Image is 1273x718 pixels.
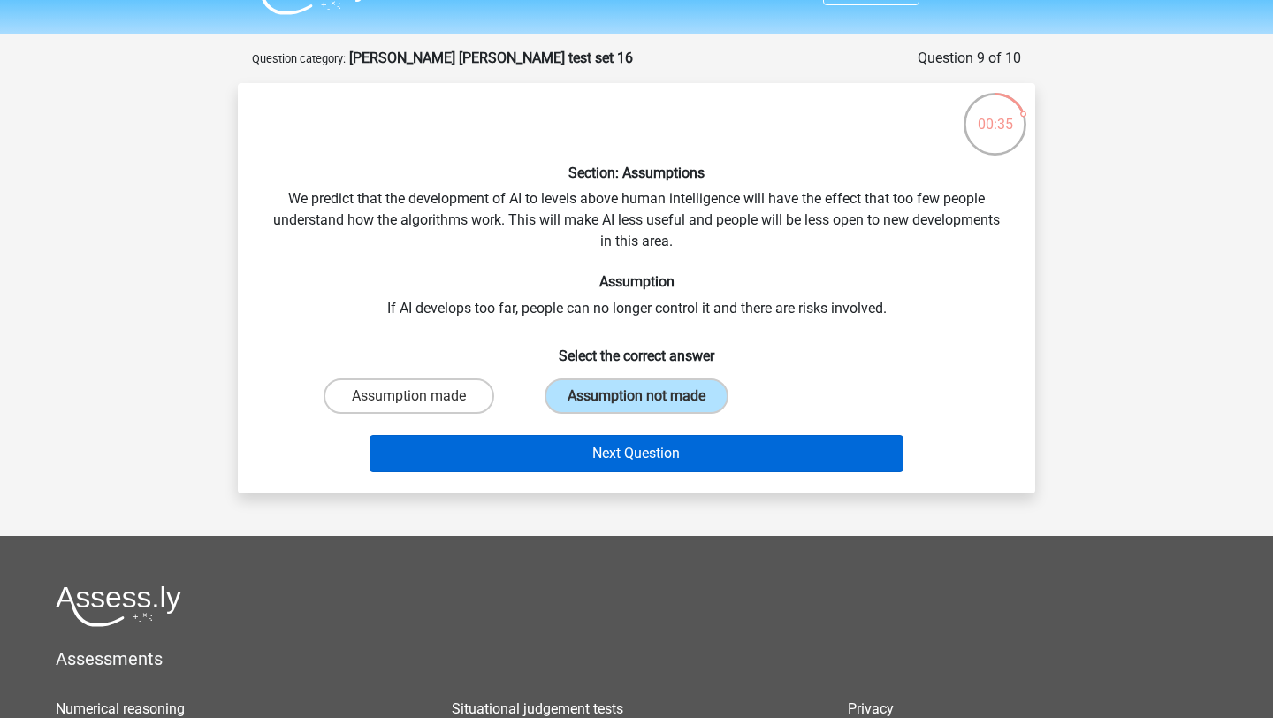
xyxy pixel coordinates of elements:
h6: Section: Assumptions [266,164,1007,181]
a: Privacy [848,700,894,717]
h6: Select the correct answer [266,333,1007,364]
div: Question 9 of 10 [918,48,1021,69]
div: We predict that the development of AI to levels above human intelligence will have the effect tha... [245,97,1028,479]
a: Numerical reasoning [56,700,185,717]
button: Next Question [370,435,904,472]
img: Assessly logo [56,585,181,627]
h5: Assessments [56,648,1217,669]
h6: Assumption [266,273,1007,290]
strong: [PERSON_NAME] [PERSON_NAME] test set 16 [349,50,633,66]
label: Assumption not made [545,378,728,414]
small: Question category: [252,52,346,65]
label: Assumption made [324,378,494,414]
a: Situational judgement tests [452,700,623,717]
div: 00:35 [962,91,1028,135]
